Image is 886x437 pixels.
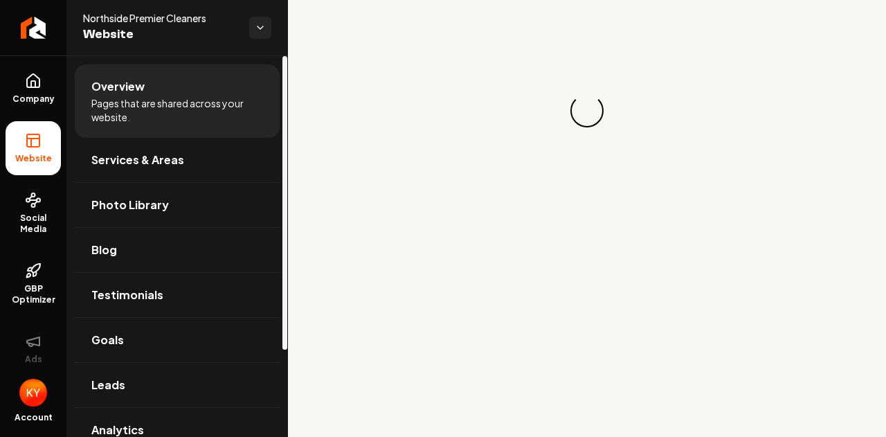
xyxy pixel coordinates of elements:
[91,152,184,168] span: Services & Areas
[566,90,608,132] div: Loading
[6,213,61,235] span: Social Media
[6,322,61,376] button: Ads
[75,183,280,227] a: Photo Library
[91,96,263,124] span: Pages that are shared across your website.
[75,228,280,272] a: Blog
[15,412,53,423] span: Account
[6,62,61,116] a: Company
[75,318,280,362] a: Goals
[75,273,280,317] a: Testimonials
[91,332,124,348] span: Goals
[75,138,280,182] a: Services & Areas
[6,283,61,305] span: GBP Optimizer
[19,379,47,407] button: Open user button
[6,181,61,246] a: Social Media
[91,78,145,95] span: Overview
[21,17,46,39] img: Rebolt Logo
[91,287,163,303] span: Testimonials
[91,242,117,258] span: Blog
[10,153,57,164] span: Website
[91,377,125,393] span: Leads
[7,93,60,105] span: Company
[19,379,47,407] img: Katherine Yanez
[75,363,280,407] a: Leads
[83,11,238,25] span: Northside Premier Cleaners
[83,25,238,44] span: Website
[6,251,61,316] a: GBP Optimizer
[19,354,48,365] span: Ads
[91,197,169,213] span: Photo Library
